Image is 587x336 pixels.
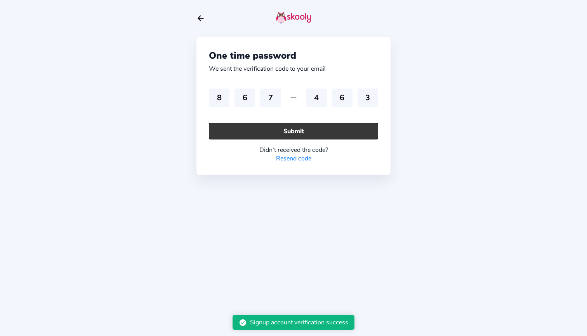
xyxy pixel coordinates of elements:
[196,14,205,23] button: arrow back outline
[276,11,311,24] img: skooly-logo.png
[239,319,247,327] ion-icon: checkmark circle
[276,154,311,163] a: Resend code
[250,318,348,327] div: Signup account verification success
[209,49,378,62] div: One time password
[289,93,298,103] ion-icon: remove outline
[209,146,378,154] div: Didn't received the code?
[209,64,326,73] div: We sent the verification code to your email
[209,123,378,139] button: Submit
